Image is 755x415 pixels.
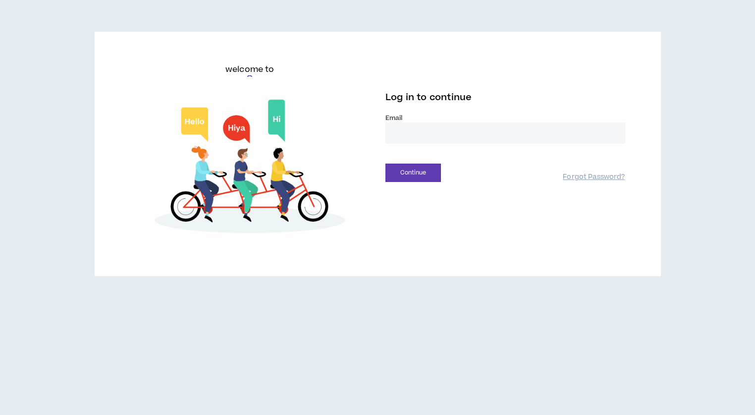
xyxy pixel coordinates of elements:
[563,173,625,182] a: Forgot Password?
[130,92,370,244] img: Welcome to Wripple
[225,63,274,75] h6: welcome to
[385,91,472,104] span: Log in to continue
[385,114,625,122] label: Email
[385,164,441,182] button: Continue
